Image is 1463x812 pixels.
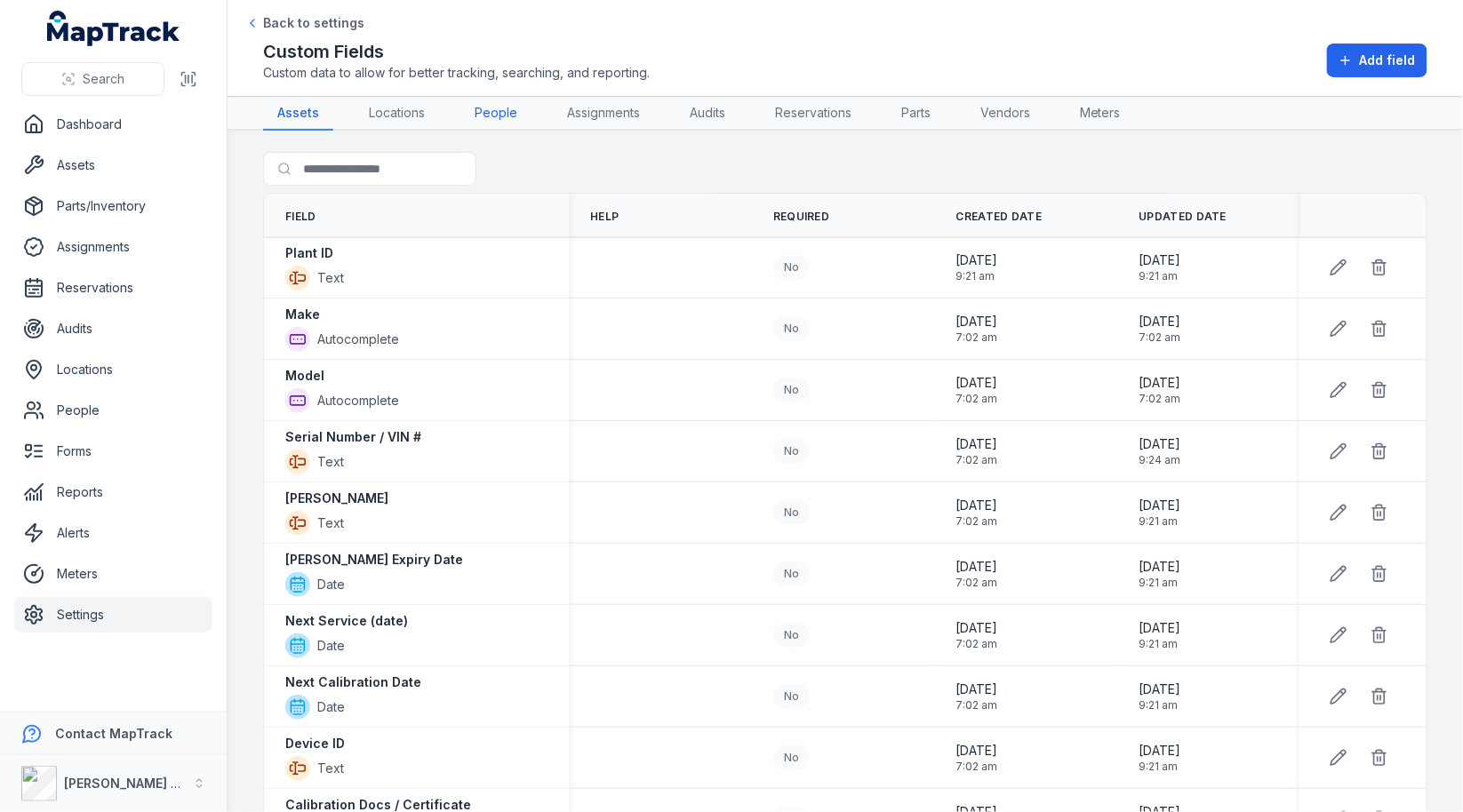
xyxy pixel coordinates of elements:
[956,435,998,453] span: [DATE]
[1139,210,1227,224] span: Updated Date
[21,62,164,96] button: Search
[956,330,998,345] span: 7:02 am
[14,393,212,428] a: People
[1139,497,1181,514] span: [DATE]
[1139,251,1181,283] time: 26/09/2025, 9:21:59 am
[1139,681,1181,698] span: [DATE]
[1139,637,1181,651] span: 9:21 am
[14,474,212,510] a: Reports
[956,251,998,269] span: [DATE]
[956,558,998,590] time: 25/09/2025, 7:02:33 am
[1139,698,1181,712] span: 9:21 am
[47,11,180,46] a: MapTrack
[773,745,810,770] div: No
[956,392,998,406] span: 7:02 am
[956,698,998,712] span: 7:02 am
[14,229,212,265] a: Assignments
[956,374,998,406] time: 25/09/2025, 7:02:33 am
[553,97,654,131] a: Assignments
[956,558,998,576] span: [DATE]
[956,269,998,283] span: 9:21 am
[317,637,345,655] span: Date
[1139,681,1181,712] time: 26/09/2025, 9:21:59 am
[1139,514,1181,529] span: 9:21 am
[285,367,324,385] strong: Model
[956,374,998,392] span: [DATE]
[956,742,998,774] time: 25/09/2025, 7:02:33 am
[14,147,212,183] a: Assets
[355,97,439,131] a: Locations
[1139,576,1181,590] span: 9:21 am
[14,270,212,306] a: Reservations
[317,514,344,532] span: Text
[263,14,364,32] span: Back to settings
[1327,44,1427,77] button: Add field
[317,760,344,777] span: Text
[1139,497,1181,529] time: 26/09/2025, 9:21:59 am
[956,637,998,651] span: 7:02 am
[1139,619,1181,637] span: [DATE]
[285,306,320,323] strong: Make
[14,107,212,142] a: Dashboard
[55,726,172,741] strong: Contact MapTrack
[956,576,998,590] span: 7:02 am
[956,453,998,467] span: 7:02 am
[1139,558,1181,576] span: [DATE]
[285,551,463,569] strong: [PERSON_NAME] Expiry Date
[956,760,998,774] span: 7:02 am
[773,500,810,525] div: No
[676,97,739,131] a: Audits
[1139,742,1181,774] time: 26/09/2025, 9:21:59 am
[956,435,998,467] time: 25/09/2025, 7:02:33 am
[773,623,810,648] div: No
[1139,742,1181,760] span: [DATE]
[956,514,998,529] span: 7:02 am
[956,497,998,514] span: [DATE]
[956,742,998,760] span: [DATE]
[1139,251,1181,269] span: [DATE]
[773,255,810,280] div: No
[317,698,345,716] span: Date
[285,210,316,224] span: Field
[956,313,998,330] span: [DATE]
[956,619,998,637] span: [DATE]
[245,14,364,32] a: Back to settings
[1360,52,1416,69] span: Add field
[956,497,998,529] time: 25/09/2025, 7:02:33 am
[966,97,1044,131] a: Vendors
[285,244,333,262] strong: Plant ID
[1139,619,1181,651] time: 26/09/2025, 9:21:59 am
[263,97,333,131] a: Assets
[83,70,124,88] span: Search
[1139,330,1181,345] span: 7:02 am
[14,188,212,224] a: Parts/Inventory
[1139,374,1181,392] span: [DATE]
[1139,760,1181,774] span: 9:21 am
[887,97,945,131] a: Parts
[773,439,810,464] div: No
[1139,269,1181,283] span: 9:21 am
[1139,313,1181,330] span: [DATE]
[285,612,408,630] strong: Next Service (date)
[64,776,292,791] strong: [PERSON_NAME] Asset Maintenance
[956,681,998,698] span: [DATE]
[956,619,998,651] time: 25/09/2025, 7:02:33 am
[1139,453,1181,467] span: 9:24 am
[1066,97,1135,131] a: Meters
[956,251,998,283] time: 26/09/2025, 9:21:46 am
[1139,392,1181,406] span: 7:02 am
[263,64,650,82] span: Custom data to allow for better tracking, searching, and reporting.
[14,434,212,469] a: Forms
[14,352,212,387] a: Locations
[14,311,212,346] a: Audits
[773,210,829,224] span: Required
[1139,435,1181,453] span: [DATE]
[285,428,421,446] strong: Serial Number / VIN #
[773,684,810,709] div: No
[1139,313,1181,345] time: 25/09/2025, 7:02:33 am
[14,597,212,633] a: Settings
[317,269,344,287] span: Text
[317,330,399,348] span: Autocomplete
[956,681,998,712] time: 25/09/2025, 7:02:33 am
[317,392,399,410] span: Autocomplete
